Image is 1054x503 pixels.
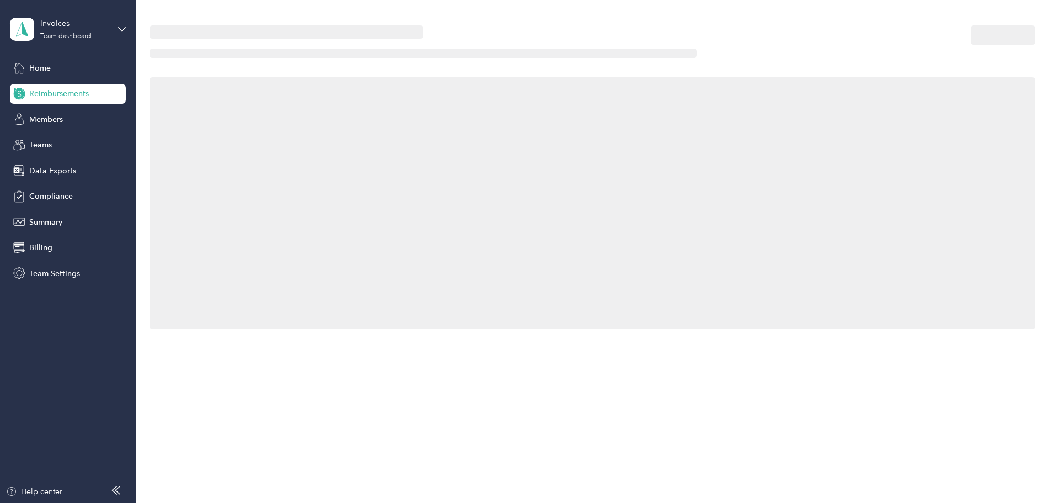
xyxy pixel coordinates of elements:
[29,216,62,228] span: Summary
[29,242,52,253] span: Billing
[29,114,63,125] span: Members
[29,62,51,74] span: Home
[29,139,52,151] span: Teams
[29,190,73,202] span: Compliance
[40,18,109,29] div: Invoices
[40,33,91,40] div: Team dashboard
[29,88,89,99] span: Reimbursements
[6,486,62,497] button: Help center
[29,165,76,177] span: Data Exports
[992,441,1054,503] iframe: Everlance-gr Chat Button Frame
[29,268,80,279] span: Team Settings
